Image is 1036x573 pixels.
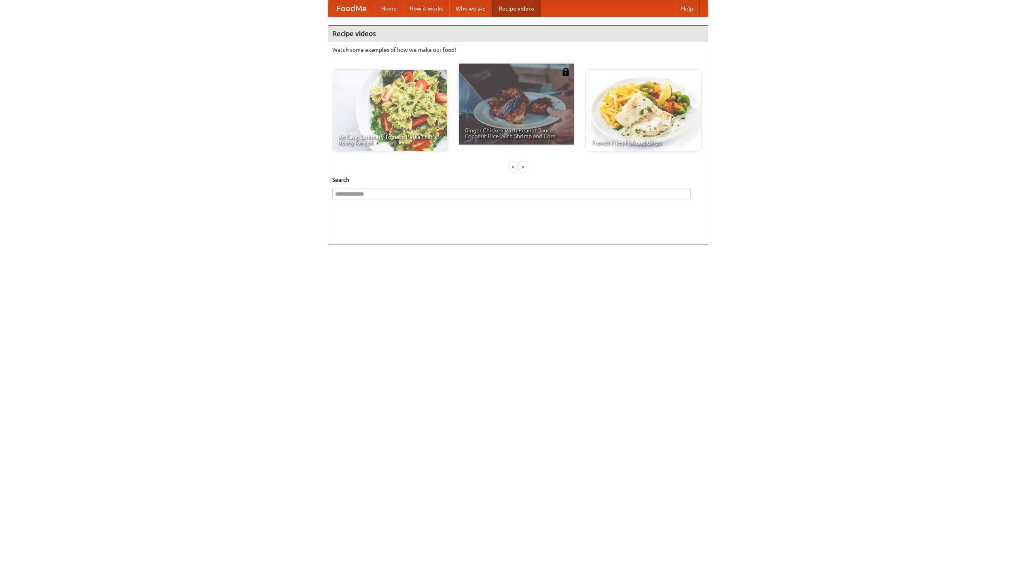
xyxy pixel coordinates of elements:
[675,0,700,17] a: Help
[562,68,570,76] img: 483408.png
[586,70,701,151] a: French Fries Fish and Chips
[328,0,375,17] a: FoodMe
[328,26,708,42] h4: Recipe videos
[332,176,704,184] h5: Search
[332,70,447,151] a: An Easy, Summery Tomato Pasta That's Ready for Fall
[332,46,704,54] p: Watch some examples of how we make our food!
[449,0,492,17] a: Who we are
[375,0,403,17] a: Home
[338,134,442,145] span: An Easy, Summery Tomato Pasta That's Ready for Fall
[510,162,517,172] div: «
[492,0,541,17] a: Recipe videos
[519,162,526,172] div: »
[592,140,695,145] span: French Fries Fish and Chips
[403,0,449,17] a: How it works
